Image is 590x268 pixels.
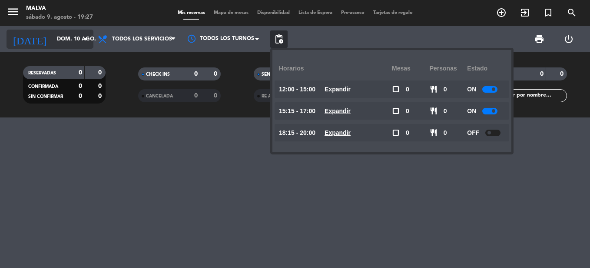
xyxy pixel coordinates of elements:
[430,129,438,137] span: restaurant
[7,5,20,21] button: menu
[490,5,513,20] span: RESERVAR MESA
[513,5,537,20] span: WALK IN
[444,106,447,116] span: 0
[262,94,294,98] span: RE AGENDADA
[173,10,209,15] span: Mis reservas
[444,128,447,138] span: 0
[406,106,409,116] span: 0
[540,71,544,77] strong: 0
[563,34,574,44] i: power_settings_new
[325,107,351,114] u: Expandir
[467,106,476,116] span: ON
[146,94,173,98] span: CANCELADA
[279,128,315,138] span: 18:15 - 20:00
[194,93,198,99] strong: 0
[392,107,400,115] span: check_box_outline_blank
[496,7,507,18] i: add_circle_outline
[325,86,351,93] u: Expandir
[28,71,56,75] span: RESERVADAS
[392,129,400,137] span: check_box_outline_blank
[560,71,565,77] strong: 0
[79,70,82,76] strong: 0
[430,107,438,115] span: restaurant
[534,34,544,44] span: print
[194,71,198,77] strong: 0
[294,10,337,15] span: Lista de Espera
[28,84,58,89] span: CONFIRMADA
[467,57,505,80] div: Estado
[79,83,82,89] strong: 0
[279,106,315,116] span: 15:15 - 17:00
[560,5,583,20] span: BUSCAR
[279,57,392,80] div: Horarios
[112,36,172,42] span: Todos los servicios
[214,71,219,77] strong: 0
[146,72,170,77] span: CHECK INS
[7,30,53,49] i: [DATE]
[98,70,103,76] strong: 0
[279,84,315,94] span: 12:00 - 15:00
[26,4,93,13] div: Malva
[98,93,103,99] strong: 0
[430,85,438,93] span: restaurant
[7,5,20,18] i: menu
[262,72,285,77] span: SENTADAS
[274,34,284,44] span: pending_actions
[253,10,294,15] span: Disponibilidad
[392,57,430,80] div: Mesas
[430,57,467,80] div: personas
[467,128,479,138] span: OFF
[325,129,351,136] u: Expandir
[81,34,91,44] i: arrow_drop_down
[337,10,369,15] span: Pre-acceso
[26,13,93,22] div: sábado 9. agosto - 19:27
[406,84,409,94] span: 0
[543,7,554,18] i: turned_in_not
[406,128,409,138] span: 0
[79,93,82,99] strong: 0
[369,10,417,15] span: Tarjetas de regalo
[392,85,400,93] span: check_box_outline_blank
[467,84,476,94] span: ON
[98,83,103,89] strong: 0
[209,10,253,15] span: Mapa de mesas
[499,91,567,100] input: Filtrar por nombre...
[567,7,577,18] i: search
[537,5,560,20] span: Reserva especial
[554,26,583,52] div: LOG OUT
[520,7,530,18] i: exit_to_app
[28,94,63,99] span: SIN CONFIRMAR
[444,84,447,94] span: 0
[214,93,219,99] strong: 0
